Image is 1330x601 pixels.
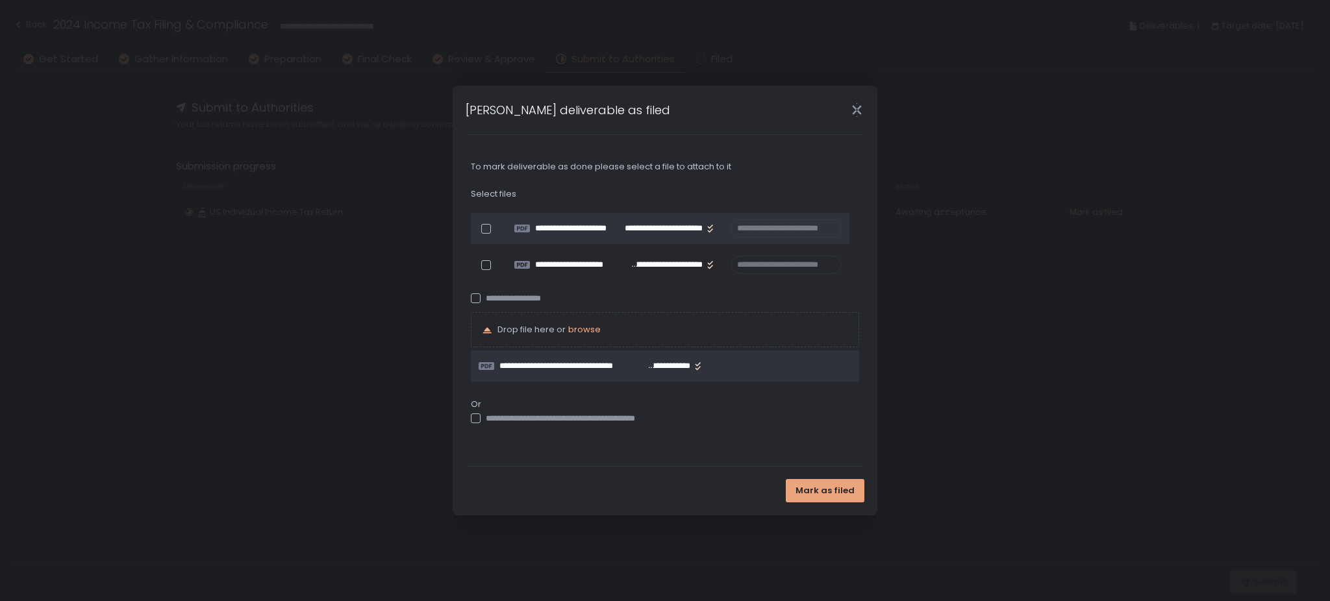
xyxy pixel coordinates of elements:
[471,188,859,200] div: Select files
[786,479,864,502] button: Mark as filed
[471,399,859,410] span: Or
[497,324,601,336] p: Drop file here or
[836,103,877,117] div: Close
[471,161,859,173] div: To mark deliverable as done please select a file to attach to it
[796,485,855,497] span: Mark as filed
[568,323,601,336] span: browse
[466,101,670,119] h1: [PERSON_NAME] deliverable as filed
[568,324,601,336] button: browse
